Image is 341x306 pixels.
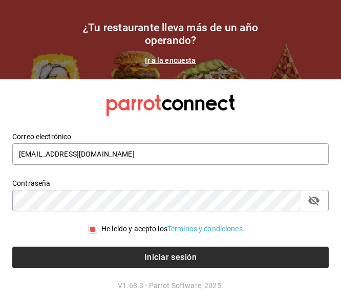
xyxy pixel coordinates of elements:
[101,224,245,234] div: He leído y acepto los
[145,56,196,64] a: Ir a la encuesta
[12,143,329,165] input: Ingresa tu correo electrónico
[12,133,329,140] label: Correo electrónico
[12,180,329,187] label: Contraseña
[68,21,273,47] h1: ¿Tu restaurante lleva más de un año operando?
[305,192,323,209] button: passwordField
[12,280,329,291] p: V1.68.3 - Parrot Software, 2025.
[167,225,245,233] a: Términos y condiciones.
[12,247,329,268] button: Iniciar sesión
